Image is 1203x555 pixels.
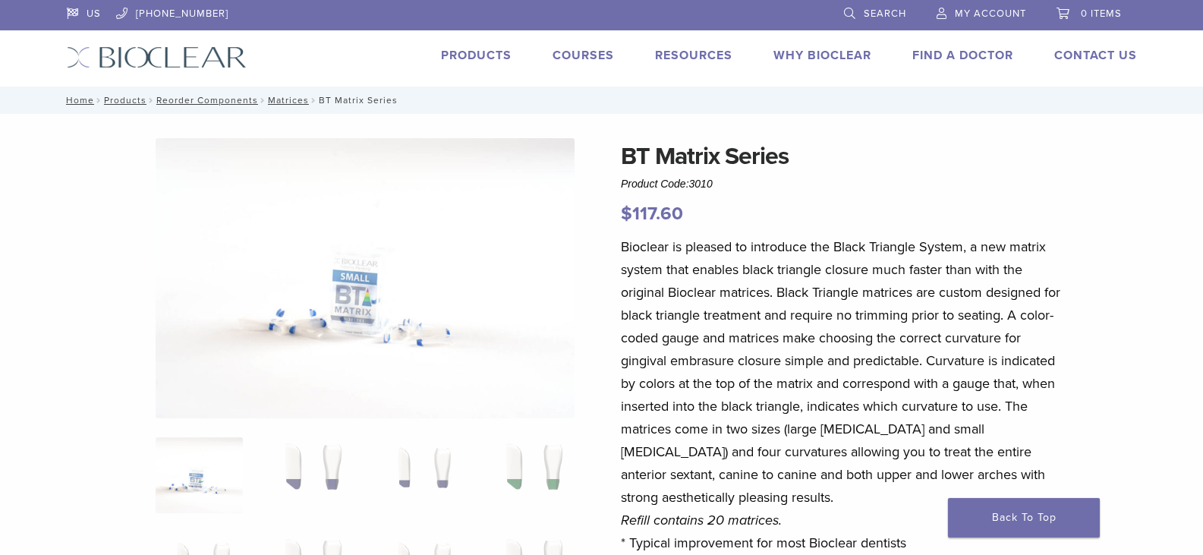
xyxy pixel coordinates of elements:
[266,437,353,513] img: BT Matrix Series - Image 2
[655,48,732,63] a: Resources
[948,498,1100,538] a: Back To Top
[61,95,94,106] a: Home
[621,178,713,190] span: Product Code:
[55,87,1148,114] nav: BT Matrix Series
[104,95,146,106] a: Products
[864,8,906,20] span: Search
[621,203,683,225] bdi: 117.60
[309,96,319,104] span: /
[621,203,632,225] span: $
[621,512,782,528] em: Refill contains 20 matrices.
[487,437,574,513] img: BT Matrix Series - Image 4
[441,48,512,63] a: Products
[94,96,104,104] span: /
[689,178,713,190] span: 3010
[621,235,1067,554] p: Bioclear is pleased to introduce the Black Triangle System, a new matrix system that enables blac...
[553,48,614,63] a: Courses
[156,138,575,418] img: Anterior Black Triangle Series Matrices
[955,8,1026,20] span: My Account
[146,96,156,104] span: /
[1081,8,1122,20] span: 0 items
[156,437,243,513] img: Anterior-Black-Triangle-Series-Matrices-324x324.jpg
[156,95,258,106] a: Reorder Components
[376,437,464,513] img: BT Matrix Series - Image 3
[621,138,1067,175] h1: BT Matrix Series
[773,48,871,63] a: Why Bioclear
[268,95,309,106] a: Matrices
[1054,48,1137,63] a: Contact Us
[258,96,268,104] span: /
[67,46,247,68] img: Bioclear
[912,48,1013,63] a: Find A Doctor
